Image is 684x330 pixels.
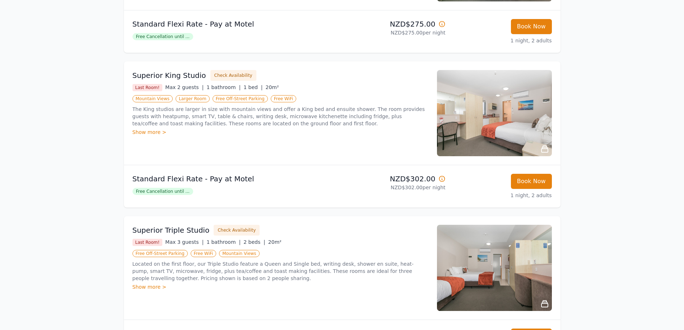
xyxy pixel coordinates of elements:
button: Book Now [511,174,552,189]
p: NZD$302.00 per night [345,184,446,191]
span: Last Room! [132,84,163,91]
div: Show more > [132,283,428,291]
span: 20m² [266,84,279,90]
span: Max 2 guests | [165,84,204,90]
span: 1 bed | [243,84,262,90]
span: 1 bathroom | [206,239,241,245]
button: Book Now [511,19,552,34]
p: NZD$275.00 [345,19,446,29]
p: Standard Flexi Rate - Pay at Motel [132,174,339,184]
span: Last Room! [132,239,163,246]
span: Free Off-Street Parking [213,95,268,102]
button: Check Availability [210,70,256,81]
span: Max 3 guests | [165,239,204,245]
p: Standard Flexi Rate - Pay at Motel [132,19,339,29]
p: NZD$275.00 per night [345,29,446,36]
span: Free WiFi [191,250,217,257]
h3: Superior Triple Studio [132,225,210,235]
p: 1 night, 2 adults [451,192,552,199]
span: Free WiFi [271,95,297,102]
div: Show more > [132,129,428,136]
span: Mountain Views [219,250,259,257]
h3: Superior King Studio [132,70,206,80]
button: Check Availability [214,225,260,236]
span: Free Cancellation until ... [132,33,193,40]
span: 1 bathroom | [206,84,241,90]
span: 2 beds | [243,239,265,245]
span: Free Cancellation until ... [132,188,193,195]
p: The King studios are larger in size with mountain views and offer a King bed and ensuite shower. ... [132,106,428,127]
p: 1 night, 2 adults [451,37,552,44]
span: Free Off-Street Parking [132,250,188,257]
span: Larger Room [176,95,210,102]
p: Located on the first floor, our Triple Studio feature a Queen and Single bed, writing desk, showe... [132,260,428,282]
span: 20m² [268,239,281,245]
span: Mountain Views [132,95,173,102]
p: NZD$302.00 [345,174,446,184]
